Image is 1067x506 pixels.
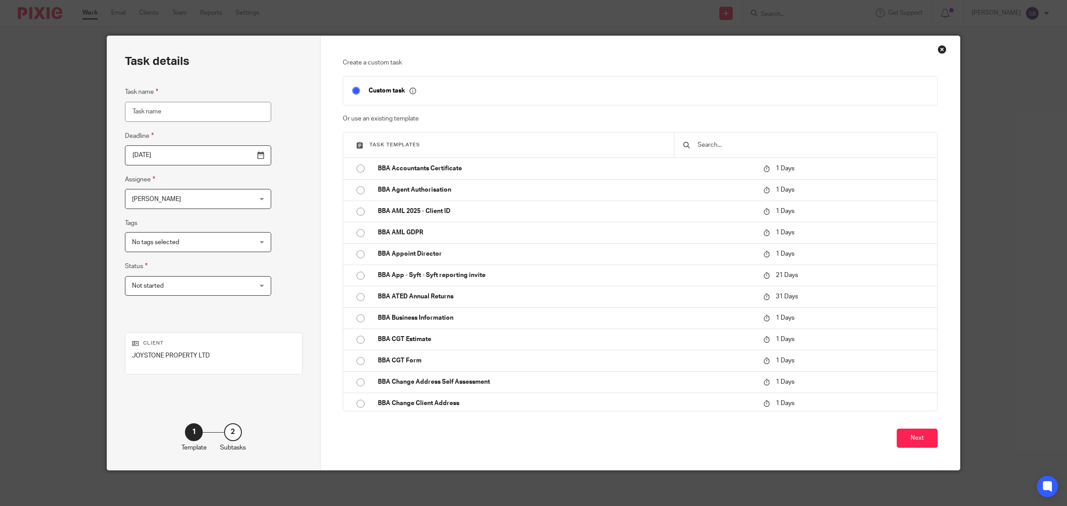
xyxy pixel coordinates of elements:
p: BBA App - Syft - Syft reporting invite [378,271,755,280]
span: 1 Days [776,229,794,236]
label: Deadline [125,131,154,141]
span: [PERSON_NAME] [132,196,181,202]
span: 1 Days [776,251,794,257]
div: 2 [224,423,242,441]
p: BBA Business Information [378,313,755,322]
p: BBA CGT Estimate [378,335,755,344]
input: Pick a date [125,145,271,165]
button: Next [897,429,938,448]
span: 1 Days [776,379,794,385]
input: Search... [697,140,928,150]
p: BBA Change Address Self Assessment [378,377,755,386]
p: JOYSTONE PROPERTY LTD [132,351,295,360]
p: Create a custom task [343,58,938,67]
label: Task name [125,87,158,97]
input: Task name [125,102,271,122]
p: BBA Change Client Address [378,399,755,408]
span: 1 Days [776,187,794,193]
span: 1 Days [776,336,794,342]
div: Close this dialog window [938,45,947,54]
div: 1 [185,423,203,441]
p: Custom task [369,87,416,95]
label: Status [125,261,148,271]
label: Assignee [125,174,155,185]
p: Template [181,443,207,452]
span: 1 Days [776,165,794,172]
span: Task templates [369,142,420,147]
p: Client [132,340,295,347]
span: 1 Days [776,357,794,364]
span: 21 Days [776,272,798,278]
span: 1 Days [776,400,794,406]
p: Or use an existing template [343,114,938,123]
p: BBA AML GDPR [378,228,755,237]
span: 31 Days [776,293,798,300]
p: Subtasks [220,443,246,452]
label: Tags [125,219,137,228]
h2: Task details [125,54,189,69]
p: BBA AML 2025 - Client ID [378,207,755,216]
p: BBA Accountants Certificate [378,164,755,173]
span: 1 Days [776,315,794,321]
span: 1 Days [776,208,794,214]
p: BBA Appoint Director [378,249,755,258]
p: BBA CGT Form [378,356,755,365]
p: BBA ATED Annual Returns [378,292,755,301]
p: BBA Agent Authorisation [378,185,755,194]
span: Not started [132,283,164,289]
span: No tags selected [132,239,179,245]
